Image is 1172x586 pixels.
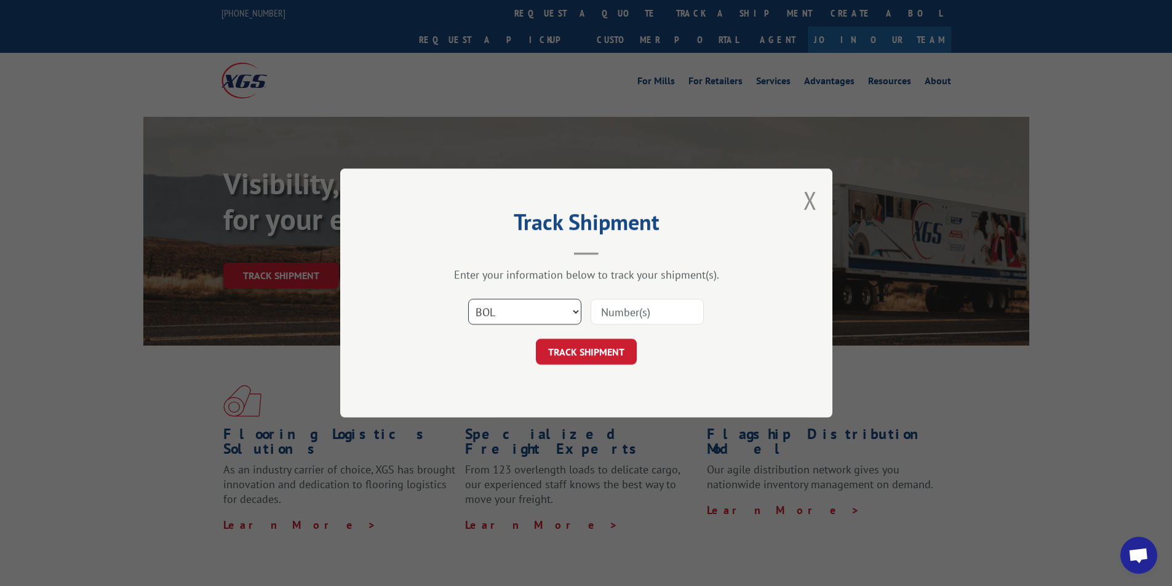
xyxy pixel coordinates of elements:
button: TRACK SHIPMENT [536,339,637,365]
div: Enter your information below to track your shipment(s). [402,267,771,282]
input: Number(s) [591,299,704,325]
button: Close modal [803,184,817,216]
h2: Track Shipment [402,213,771,237]
a: Open chat [1120,537,1157,574]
